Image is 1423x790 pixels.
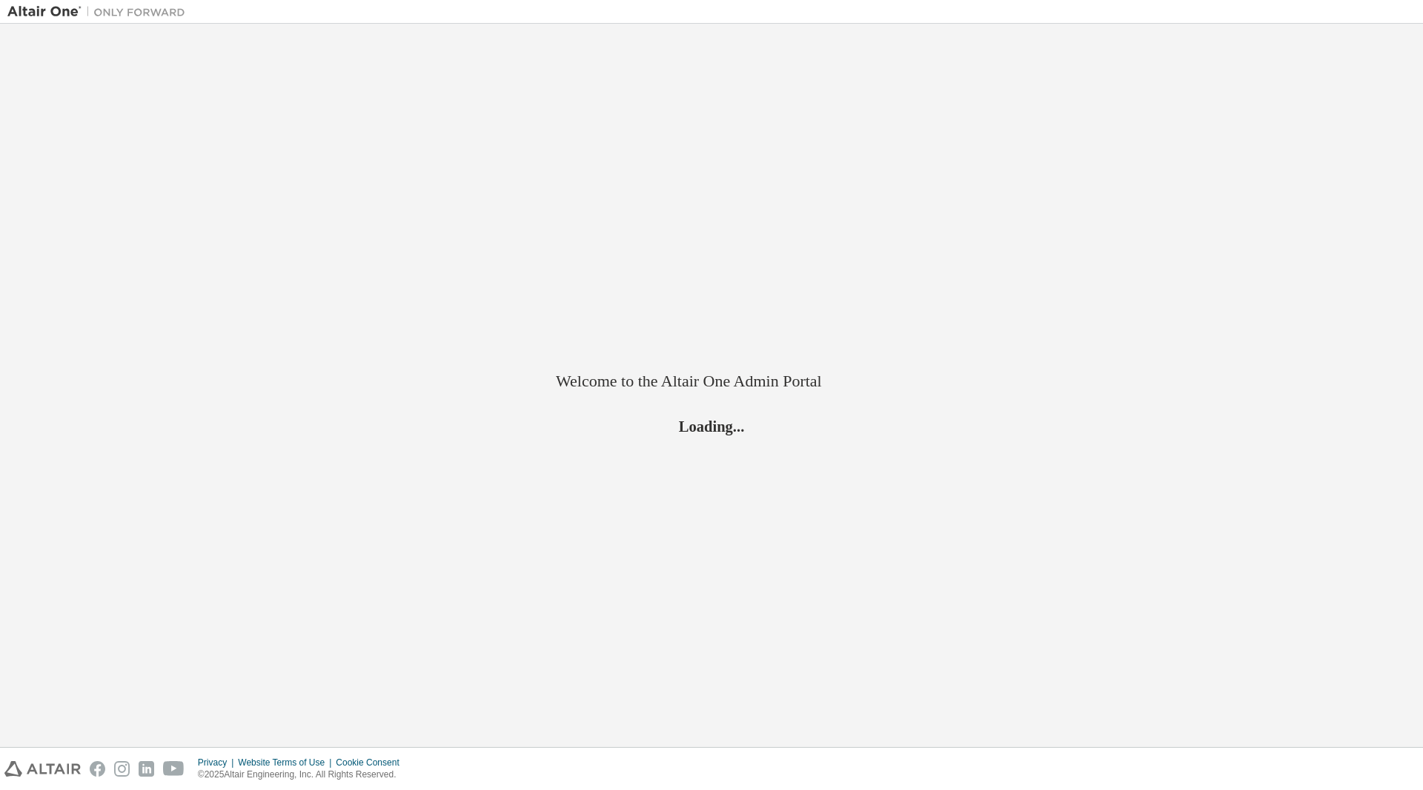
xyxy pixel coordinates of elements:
[4,761,81,777] img: altair_logo.svg
[556,416,867,435] h2: Loading...
[163,761,185,777] img: youtube.svg
[336,757,408,768] div: Cookie Consent
[90,761,105,777] img: facebook.svg
[198,757,238,768] div: Privacy
[139,761,154,777] img: linkedin.svg
[556,371,867,392] h2: Welcome to the Altair One Admin Portal
[198,768,408,781] p: © 2025 Altair Engineering, Inc. All Rights Reserved.
[7,4,193,19] img: Altair One
[238,757,336,768] div: Website Terms of Use
[114,761,130,777] img: instagram.svg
